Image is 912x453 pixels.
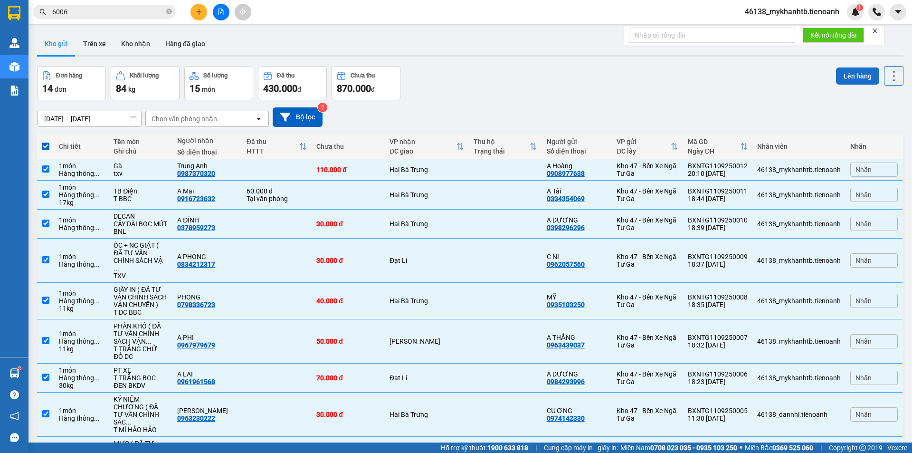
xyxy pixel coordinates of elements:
span: message [10,433,19,442]
span: ... [94,374,100,382]
span: ... [94,297,100,305]
div: Số lượng [203,72,228,79]
button: Kho gửi [37,32,76,55]
div: 30.000 đ [316,220,380,228]
span: 46138_mykhanhtb.tienoanh - In: [42,46,139,63]
span: Nhãn [855,220,872,228]
button: caret-down [890,4,906,20]
span: Nhãn [855,191,872,199]
div: ỐC + NC GIẶT ( ĐÃ TƯ VẤN CHÍNH SÁCH VẬN CHUYỂN ) [114,241,168,272]
span: Nhãn [855,411,872,418]
div: [PERSON_NAME] [389,337,464,345]
span: đơn [55,86,66,93]
div: Hai Bà Trưng [389,191,464,199]
span: 870.000 [337,83,371,94]
span: 1 [858,4,861,11]
span: ... [94,337,100,345]
div: Hai Bà Trưng [389,220,464,228]
span: ... [94,260,100,268]
button: file-add [213,4,229,20]
div: A THẮNG [547,334,607,341]
span: Nhãn [855,337,872,345]
div: 0962057560 [547,260,585,268]
img: icon-new-feature [851,8,860,16]
th: Toggle SortBy [469,134,542,159]
span: Kho 47 - Bến Xe Ngã Tư Ga [42,5,125,26]
div: Chi tiết [59,143,104,150]
div: 1 món [59,289,104,297]
div: 1 món [59,216,104,224]
span: 15 [190,83,200,94]
div: 17 kg [59,199,104,206]
span: 430.000 [263,83,297,94]
div: 1 món [59,183,104,191]
div: Ngày ĐH [688,147,740,155]
button: Số lượng15món [184,66,253,100]
button: Lên hàng [836,67,879,85]
div: 0334354069 [547,195,585,202]
div: 30 kg [59,382,104,389]
span: close-circle [166,9,172,14]
sup: 2 [318,103,327,112]
div: A Mai [177,187,237,195]
sup: 1 [856,4,863,11]
div: HTTT [247,147,299,155]
div: Kho 47 - Bến Xe Ngã Tư Ga [617,370,678,386]
div: 60.000 đ [247,187,307,195]
th: Toggle SortBy [242,134,312,159]
div: 18:37 [DATE] [688,260,748,268]
span: ... [94,224,100,231]
div: CÂY DÀI BỌC MÚT BNL [114,220,168,235]
div: BXNTG1109250008 [688,293,748,301]
div: Đạt Lí [389,257,464,264]
th: Toggle SortBy [612,134,683,159]
span: Nhãn [855,257,872,264]
div: KỶ NIỆM CHƯƠNG ( ĐÃ TƯ VẤN CHÍNH SÁCH VẬN CHUYỂN ) [114,395,168,426]
div: PHÂN KHÔ ( ĐÃ TƯ VẤN CHÍNH SÁCH VẬN CHUYỂN ) [114,322,168,345]
div: BXNTG1109250009 [688,253,748,260]
span: plus [196,9,202,15]
input: Nhập số tổng đài [629,28,795,43]
div: 18:32 [DATE] [688,341,748,349]
img: warehouse-icon [9,368,19,378]
img: phone-icon [873,8,881,16]
div: 46138_mykhanhtb.tienoanh [757,220,841,228]
span: Nhãn [855,166,872,173]
div: Khối lượng [130,72,159,79]
div: Gà [114,162,168,170]
img: warehouse-icon [9,62,19,72]
div: Hàng thông thường [59,224,104,231]
div: Số điện thoại [547,147,607,155]
div: ĐC lấy [617,147,671,155]
div: Ghi chú [114,147,168,155]
button: Trên xe [76,32,114,55]
div: Hàng thông thường [59,260,104,268]
div: 11 kg [59,345,104,353]
div: Hàng thông thường [59,297,104,305]
div: Chọn văn phòng nhận [152,114,217,124]
div: T BBC [114,195,168,202]
span: 46138_mykhanhtb.tienoanh [737,6,847,18]
sup: 1 [18,367,21,370]
button: Bộ lọc [273,107,323,127]
div: 11 kg [59,305,104,312]
button: Chưa thu870.000đ [332,66,400,100]
img: solution-icon [9,86,19,96]
div: Mã GD [688,138,740,145]
button: Đơn hàng14đơn [37,66,106,100]
div: Đã thu [277,72,294,79]
span: search [39,9,46,15]
div: Hai Bà Trưng [389,166,464,173]
span: close-circle [166,8,172,17]
div: 46138_mykhanhtb.tienoanh [757,337,841,345]
span: copyright [859,444,866,451]
div: 18:44 [DATE] [688,195,748,202]
div: Thu hộ [474,138,530,145]
div: BXNTG1109250006 [688,370,748,378]
span: Miền Bắc [745,443,813,453]
div: DECAN [114,212,168,220]
div: Trạng thái [474,147,530,155]
div: Hàng thông thường [59,374,104,382]
th: Toggle SortBy [683,134,752,159]
button: Hàng đã giao [158,32,213,55]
